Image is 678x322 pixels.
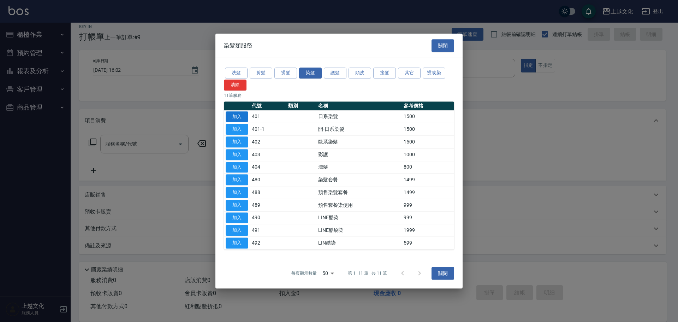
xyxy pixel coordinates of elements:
td: 預售套餐染使用 [316,199,402,212]
button: 加入 [226,149,248,160]
td: 1000 [402,148,454,161]
td: 403 [250,148,286,161]
button: 關閉 [432,39,454,52]
td: 999 [402,211,454,224]
td: 日系染髮 [316,110,402,123]
button: 護髮 [324,68,346,78]
button: 關閉 [432,267,454,280]
td: 999 [402,199,454,212]
button: 加入 [226,162,248,173]
td: 預售染髮套餐 [316,186,402,199]
td: 染髮套餐 [316,174,402,186]
button: 加入 [226,136,248,147]
td: LIN酷染 [316,237,402,250]
td: 480 [250,174,286,186]
th: 參考價格 [402,101,454,111]
button: 接髮 [373,68,396,78]
p: 第 1–11 筆 共 11 筆 [348,270,387,276]
td: 404 [250,161,286,174]
button: 剪髮 [250,68,272,78]
td: 1499 [402,186,454,199]
td: LINE酷刷染 [316,224,402,237]
button: 加入 [226,200,248,211]
button: 加入 [226,187,248,198]
td: 1500 [402,110,454,123]
td: 彩護 [316,148,402,161]
p: 11 筆服務 [224,92,454,99]
button: 清除 [224,80,246,90]
th: 代號 [250,101,286,111]
button: 加入 [226,212,248,223]
td: 492 [250,237,286,250]
td: 開-日系染髮 [316,123,402,136]
td: 1999 [402,224,454,237]
td: 401-1 [250,123,286,136]
td: 漂髮 [316,161,402,174]
td: 491 [250,224,286,237]
td: 402 [250,136,286,148]
td: 800 [402,161,454,174]
td: 1500 [402,136,454,148]
button: 加入 [226,111,248,122]
th: 名稱 [316,101,402,111]
td: 歐系染髮 [316,136,402,148]
button: 加入 [226,175,248,186]
td: 490 [250,211,286,224]
span: 染髮類服務 [224,42,252,49]
td: 401 [250,110,286,123]
th: 類別 [286,101,316,111]
button: 燙或染 [423,68,445,78]
p: 每頁顯示數量 [291,270,317,276]
button: 加入 [226,238,248,248]
td: 488 [250,186,286,199]
button: 加入 [226,124,248,135]
button: 燙髮 [274,68,297,78]
button: 加入 [226,225,248,236]
td: 599 [402,237,454,250]
div: 50 [320,264,337,283]
td: 1499 [402,174,454,186]
td: 1500 [402,123,454,136]
td: 489 [250,199,286,212]
button: 頭皮 [349,68,371,78]
td: LINE酷染 [316,211,402,224]
button: 其它 [398,68,421,78]
button: 染髮 [299,68,322,78]
button: 洗髮 [225,68,248,78]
